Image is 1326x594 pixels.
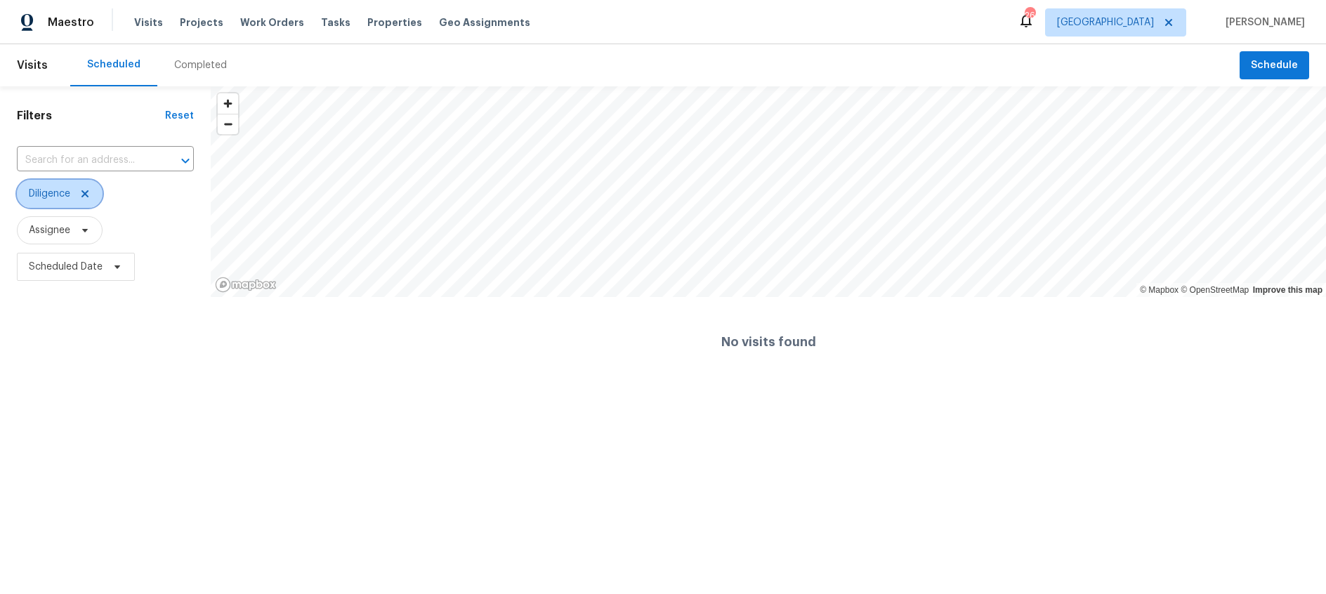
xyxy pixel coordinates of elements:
div: Reset [165,109,194,123]
canvas: Map [211,86,1326,297]
span: [GEOGRAPHIC_DATA] [1057,15,1154,29]
div: Scheduled [87,58,140,72]
span: Assignee [29,223,70,237]
span: Tasks [321,18,350,27]
span: Diligence [29,187,70,201]
a: OpenStreetMap [1181,285,1249,295]
span: Maestro [48,15,94,29]
button: Zoom in [218,93,238,114]
button: Open [176,151,195,171]
h1: Filters [17,109,165,123]
a: Mapbox homepage [215,277,277,293]
span: Visits [17,50,48,81]
span: Geo Assignments [439,15,530,29]
div: Completed [174,58,227,72]
a: Mapbox [1140,285,1179,295]
button: Zoom out [218,114,238,134]
span: Properties [367,15,422,29]
div: 26 [1025,8,1035,22]
span: [PERSON_NAME] [1220,15,1305,29]
input: Search for an address... [17,150,155,171]
span: Projects [180,15,223,29]
h4: No visits found [721,335,816,349]
a: Improve this map [1253,285,1322,295]
span: Scheduled Date [29,260,103,274]
span: Schedule [1251,57,1298,74]
button: Schedule [1240,51,1309,80]
span: Work Orders [240,15,304,29]
span: Visits [134,15,163,29]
